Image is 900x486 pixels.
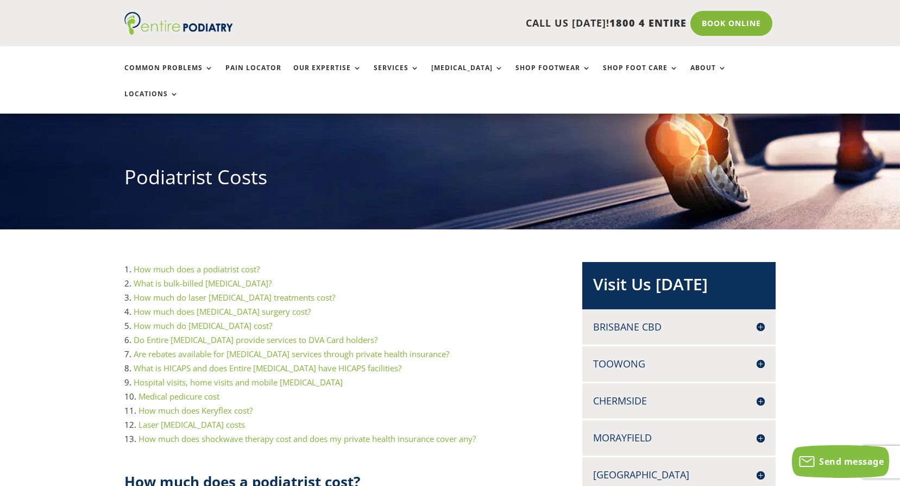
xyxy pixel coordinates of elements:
a: [MEDICAL_DATA] [431,64,504,88]
a: How much do laser [MEDICAL_DATA] treatments cost? [134,292,335,303]
a: Our Expertise [293,64,362,88]
p: CALL US [DATE]! [275,16,687,30]
a: How much does shockwave therapy cost and does my private health insurance cover any? [139,433,476,444]
h4: Brisbane CBD [593,320,765,334]
a: What is bulk-billed [MEDICAL_DATA]? [134,278,272,289]
a: Medical pedicure cost [139,391,219,402]
a: How much does a podiatrist cost? [134,264,260,275]
h4: Morayfield [593,431,765,445]
a: How much does Keryflex cost? [139,405,253,416]
a: Book Online [690,11,772,36]
a: What is HICAPS and does Entire [MEDICAL_DATA] have HICAPS facilities? [134,363,401,373]
img: logo (1) [124,12,233,35]
a: Entire Podiatry [124,26,233,37]
a: Are rebates available for [MEDICAL_DATA] services through private health insurance? [134,348,449,359]
a: How much do [MEDICAL_DATA] cost? [134,320,272,331]
button: Send message [792,445,889,478]
span: Send message [819,456,884,468]
a: Shop Foot Care [603,64,678,88]
a: Laser [MEDICAL_DATA] costs [139,419,245,430]
a: Common Problems [124,64,213,88]
a: Locations [124,90,179,114]
a: Services [374,64,419,88]
h4: Toowong [593,357,765,371]
h1: Podiatrist Costs [124,164,776,196]
a: Hospital visits, home visits and mobile [MEDICAL_DATA] [134,377,343,388]
h4: [GEOGRAPHIC_DATA] [593,468,765,482]
span: 1800 4 ENTIRE [609,16,687,29]
a: About [690,64,727,88]
h4: Chermside [593,394,765,408]
a: Shop Footwear [515,64,591,88]
a: How much does [MEDICAL_DATA] surgery cost? [134,306,311,317]
h2: Visit Us [DATE] [593,273,765,301]
a: Do Entire [MEDICAL_DATA] provide services to DVA Card holders? [134,334,377,345]
a: Pain Locator [225,64,281,88]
